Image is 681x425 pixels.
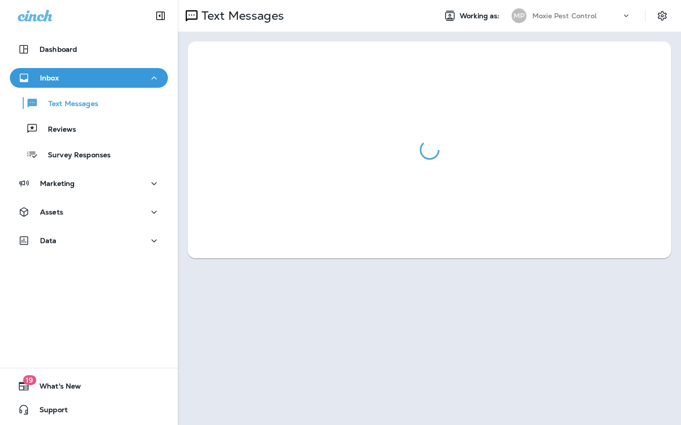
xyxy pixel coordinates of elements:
[40,45,77,53] p: Dashboard
[460,12,502,20] span: Working as:
[10,174,168,193] button: Marketing
[10,202,168,222] button: Assets
[147,6,174,26] button: Collapse Sidebar
[10,376,168,396] button: 19What's New
[10,400,168,420] button: Support
[38,125,76,135] p: Reviews
[10,93,168,113] button: Text Messages
[10,231,168,250] button: Data
[10,68,168,88] button: Inbox
[40,237,57,245] p: Data
[198,8,284,23] p: Text Messages
[39,100,98,109] p: Text Messages
[40,208,63,216] p: Assets
[10,39,168,59] button: Dashboard
[30,382,81,394] span: What's New
[10,144,168,165] button: Survey Responses
[30,406,68,418] span: Support
[653,7,671,25] button: Settings
[532,12,597,20] p: Moxie Pest Control
[40,179,75,187] p: Marketing
[38,151,111,160] p: Survey Responses
[10,118,168,139] button: Reviews
[40,74,59,82] p: Inbox
[512,8,526,23] div: MP
[23,375,36,385] span: 19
